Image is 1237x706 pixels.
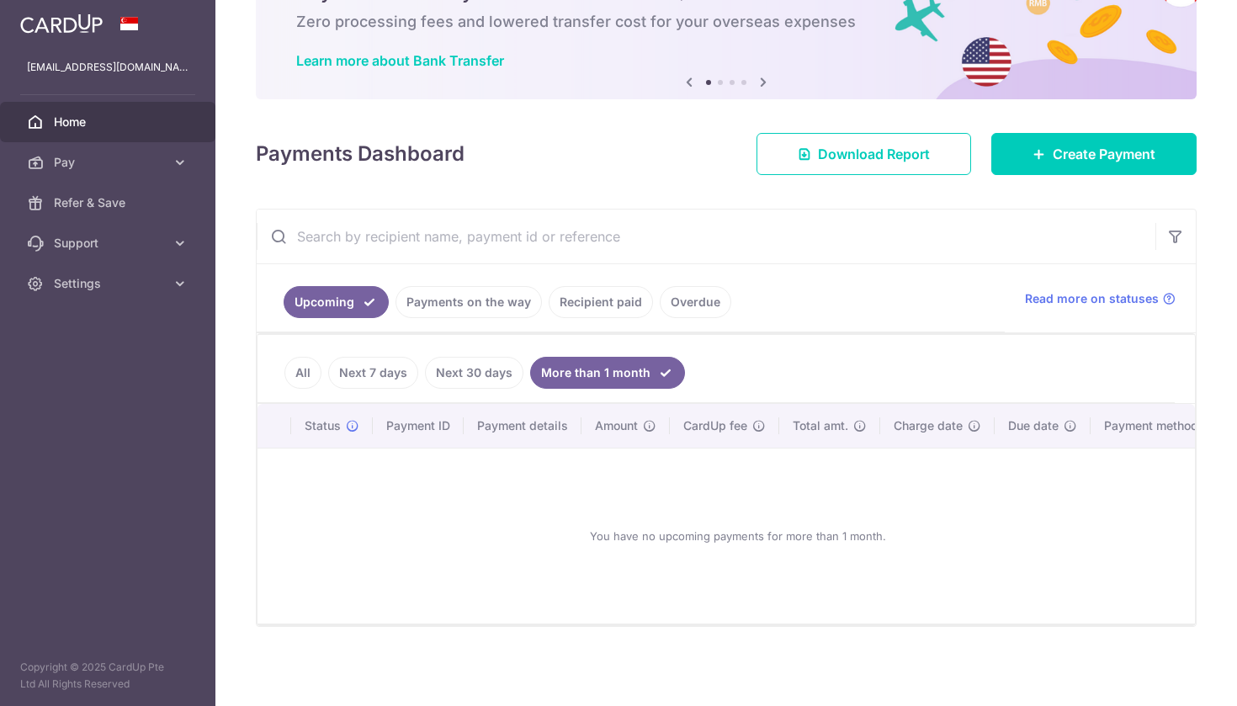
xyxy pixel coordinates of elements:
[894,417,963,434] span: Charge date
[54,275,165,292] span: Settings
[296,12,1156,32] h6: Zero processing fees and lowered transfer cost for your overseas expenses
[256,139,465,169] h4: Payments Dashboard
[1025,290,1159,307] span: Read more on statuses
[284,357,321,389] a: All
[1025,290,1176,307] a: Read more on statuses
[20,13,103,34] img: CardUp
[284,286,389,318] a: Upcoming
[595,417,638,434] span: Amount
[425,357,523,389] a: Next 30 days
[991,133,1197,175] a: Create Payment
[1091,404,1218,448] th: Payment method
[793,417,848,434] span: Total amt.
[257,210,1155,263] input: Search by recipient name, payment id or reference
[278,462,1198,610] div: You have no upcoming payments for more than 1 month.
[54,235,165,252] span: Support
[660,286,731,318] a: Overdue
[296,52,504,69] a: Learn more about Bank Transfer
[1053,144,1155,164] span: Create Payment
[54,154,165,171] span: Pay
[1008,417,1059,434] span: Due date
[818,144,930,164] span: Download Report
[328,357,418,389] a: Next 7 days
[54,114,165,130] span: Home
[396,286,542,318] a: Payments on the way
[530,357,685,389] a: More than 1 month
[549,286,653,318] a: Recipient paid
[373,404,464,448] th: Payment ID
[305,417,341,434] span: Status
[757,133,971,175] a: Download Report
[27,59,188,76] p: [EMAIL_ADDRESS][DOMAIN_NAME]
[683,417,747,434] span: CardUp fee
[54,194,165,211] span: Refer & Save
[464,404,581,448] th: Payment details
